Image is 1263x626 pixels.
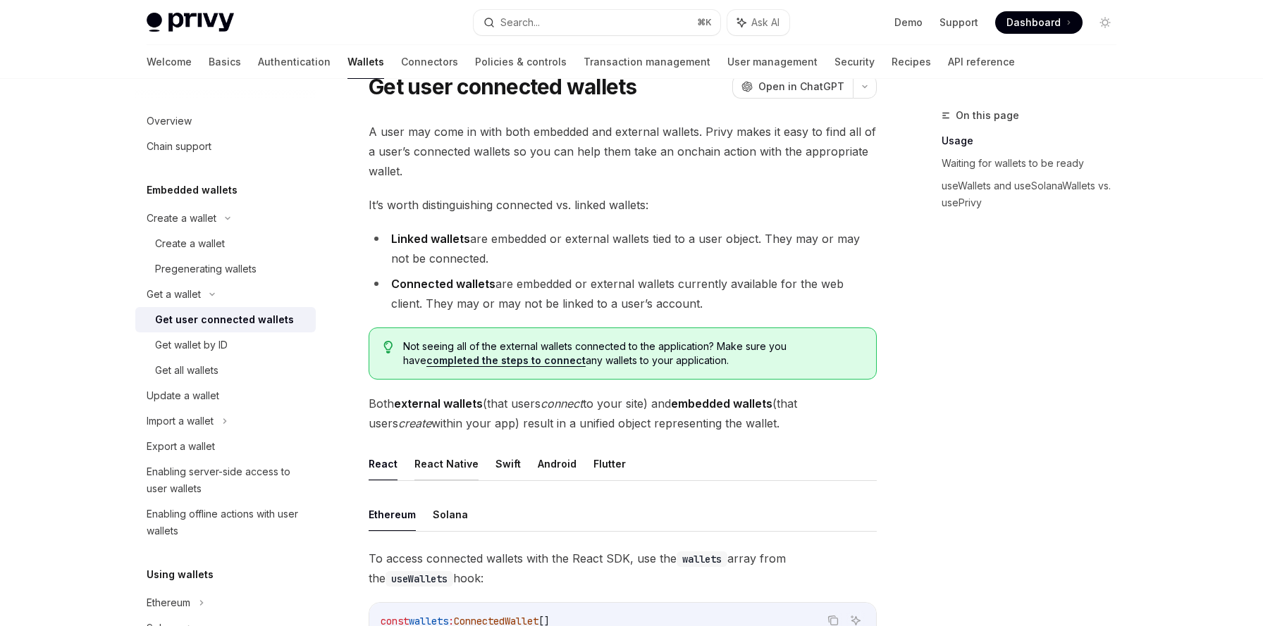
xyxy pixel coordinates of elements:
div: Pregenerating wallets [155,261,257,277]
button: Solana [433,498,468,531]
a: Enabling offline actions with user wallets [135,501,316,544]
a: Pregenerating wallets [135,256,316,282]
strong: Linked wallets [391,232,470,246]
a: Usage [942,130,1128,152]
em: connect [541,396,583,411]
a: Basics [209,45,241,79]
span: Open in ChatGPT [758,80,844,94]
a: useWallets and useSolanaWallets vs. usePrivy [942,175,1128,214]
img: light logo [147,13,234,32]
span: To access connected wallets with the React SDK, use the array from the hook: [369,549,877,588]
button: React [369,447,398,480]
a: Support [939,15,978,30]
button: Swift [495,447,521,480]
div: Update a wallet [147,387,219,404]
a: Overview [135,108,316,134]
span: It’s worth distinguishing connected vs. linked wallets: [369,195,877,215]
div: Get user connected wallets [155,311,294,328]
a: Policies & controls [475,45,567,79]
div: Import a wallet [147,413,214,430]
div: Get all wallets [155,362,218,379]
li: are embedded or external wallets tied to a user object. They may or may not be connected. [369,229,877,268]
span: Ask AI [751,15,780,30]
div: Ethereum [147,594,190,611]
a: Demo [894,15,923,30]
span: Dashboard [1006,15,1061,30]
a: Enabling server-side access to user wallets [135,459,316,501]
span: A user may come in with both embedded and external wallets. Privy makes it easy to find all of a ... [369,122,877,181]
span: Both (that users to your site) and (that users within your app) result in a unified object repres... [369,394,877,433]
a: Get user connected wallets [135,307,316,332]
strong: embedded wallets [671,396,772,411]
div: Enabling offline actions with user wallets [147,506,307,539]
a: Dashboard [995,11,1083,34]
button: Ask AI [727,10,789,35]
a: User management [727,45,818,79]
code: useWallets [386,571,453,587]
div: Overview [147,113,192,130]
button: Search...⌘K [474,10,720,35]
button: Android [538,447,577,480]
h5: Embedded wallets [147,182,238,199]
button: Ethereum [369,498,416,531]
a: Get wallet by ID [135,332,316,358]
a: Create a wallet [135,231,316,256]
span: On this page [956,107,1019,124]
a: Recipes [892,45,931,79]
strong: external wallets [394,396,483,411]
a: Connectors [401,45,458,79]
span: Not seeing all of the external wallets connected to the application? Make sure you have any walle... [403,339,862,368]
li: are embedded or external wallets currently available for the web client. They may or may not be l... [369,274,877,313]
h5: Using wallets [147,566,214,583]
strong: Connected wallets [391,277,495,291]
a: Welcome [147,45,192,79]
div: Search... [500,14,540,31]
a: Chain support [135,134,316,159]
a: Get all wallets [135,358,316,383]
button: Open in ChatGPT [732,75,853,99]
a: Export a wallet [135,434,316,459]
div: Get wallet by ID [155,337,228,353]
div: Create a wallet [147,210,216,227]
a: Waiting for wallets to be ready [942,152,1128,175]
a: Update a wallet [135,383,316,408]
h1: Get user connected wallets [369,74,637,99]
button: React Native [414,447,479,480]
a: Security [834,45,875,79]
a: Wallets [347,45,384,79]
a: API reference [948,45,1015,79]
a: Authentication [258,45,331,79]
code: wallets [677,551,727,567]
div: Enabling server-side access to user wallets [147,463,307,497]
button: Flutter [593,447,626,480]
div: Chain support [147,138,211,155]
div: Export a wallet [147,438,215,455]
svg: Tip [383,341,393,353]
button: Toggle dark mode [1094,11,1116,34]
a: Transaction management [584,45,710,79]
div: Get a wallet [147,286,201,303]
em: create [398,416,431,430]
div: Create a wallet [155,235,225,252]
span: ⌘ K [697,17,712,28]
a: completed the steps to connect [426,354,586,367]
